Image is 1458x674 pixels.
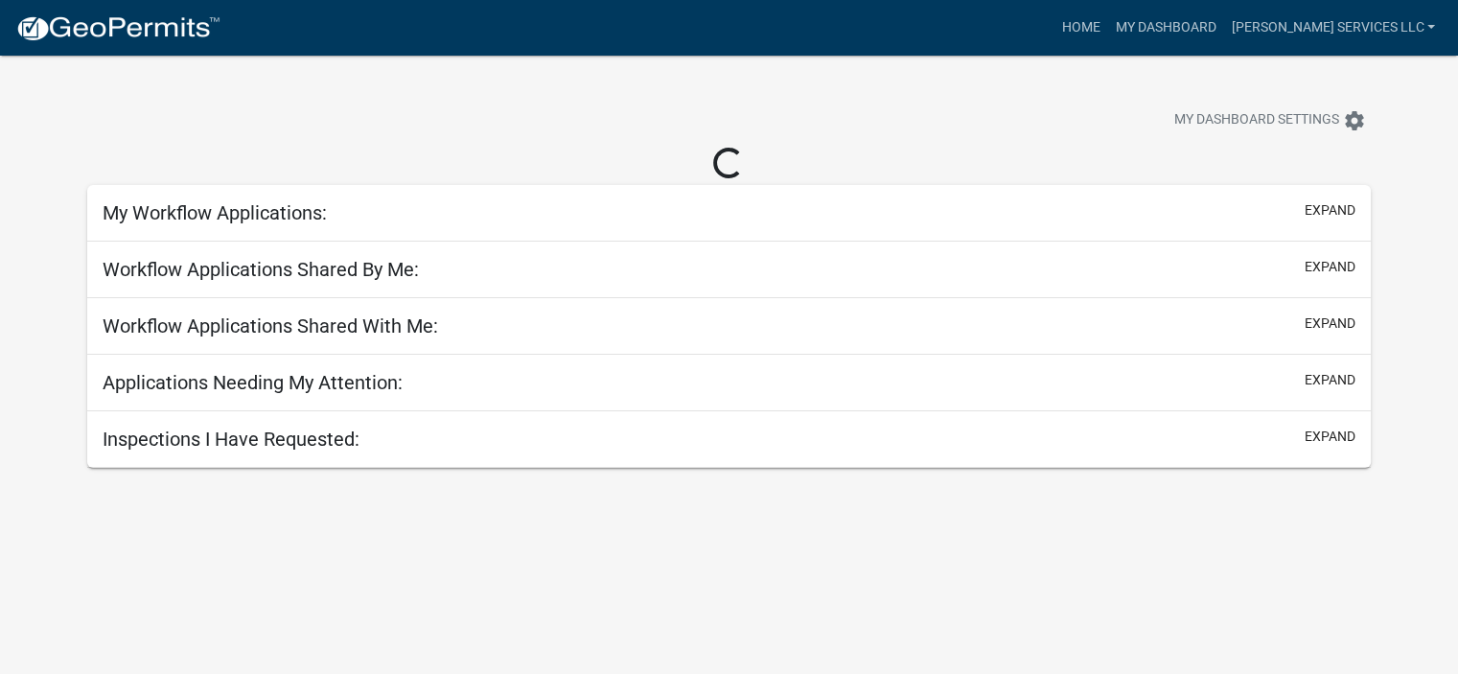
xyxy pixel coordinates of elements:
[103,314,438,337] h5: Workflow Applications Shared With Me:
[1305,427,1355,447] button: expand
[1305,314,1355,334] button: expand
[1305,257,1355,277] button: expand
[1305,200,1355,221] button: expand
[103,428,359,451] h5: Inspections I Have Requested:
[1159,102,1381,139] button: My Dashboard Settingssettings
[1343,109,1366,132] i: settings
[103,258,419,281] h5: Workflow Applications Shared By Me:
[103,371,403,394] h5: Applications Needing My Attention:
[1053,10,1107,46] a: Home
[1174,109,1339,132] span: My Dashboard Settings
[1223,10,1443,46] a: [PERSON_NAME] Services LLC
[103,201,327,224] h5: My Workflow Applications:
[1107,10,1223,46] a: My Dashboard
[1305,370,1355,390] button: expand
